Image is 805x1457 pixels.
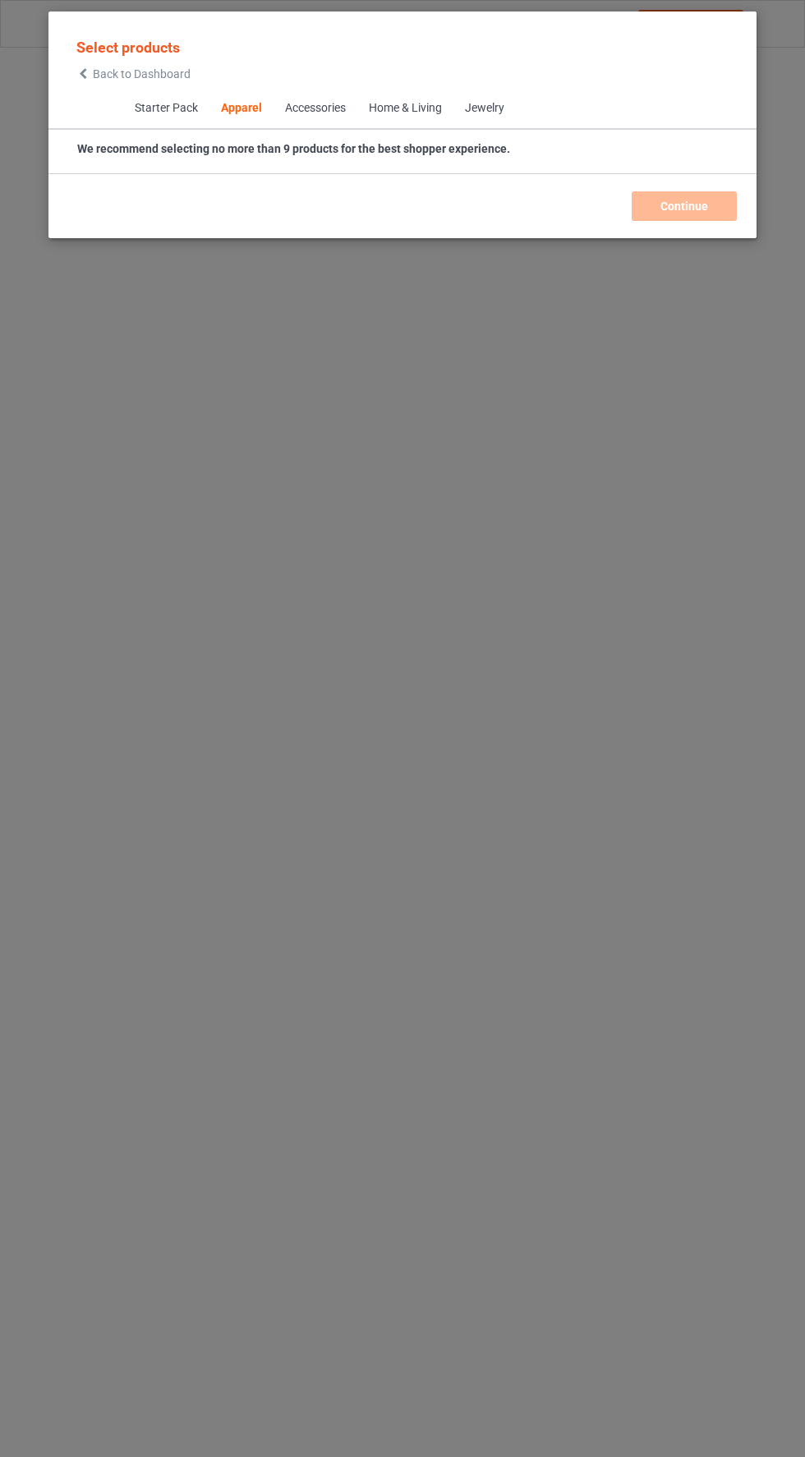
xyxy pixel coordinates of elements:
div: Apparel [220,100,261,117]
span: Select products [76,39,180,56]
div: Home & Living [368,100,441,117]
strong: We recommend selecting no more than 9 products for the best shopper experience. [77,142,510,155]
div: Accessories [284,100,345,117]
span: Back to Dashboard [93,67,191,80]
span: Starter Pack [122,89,209,128]
div: Jewelry [464,100,504,117]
